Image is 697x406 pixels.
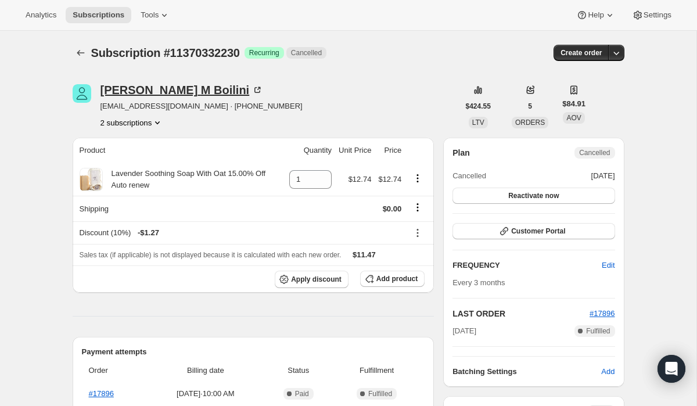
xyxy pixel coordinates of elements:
span: Fulfilled [586,326,610,336]
span: Cancelled [452,170,486,182]
button: Subscriptions [66,7,131,23]
span: Help [588,10,603,20]
button: Analytics [19,7,63,23]
span: Add [601,366,615,378]
button: Subscriptions [73,45,89,61]
button: Create order [554,45,609,61]
span: Subscriptions [73,10,124,20]
button: Reactivate now [452,188,615,204]
th: Order [82,358,147,383]
span: Create order [561,48,602,58]
h2: Payment attempts [82,346,425,358]
button: Add product [360,271,425,287]
button: Shipping actions [408,201,427,214]
span: Margaret M Boilini [73,84,91,103]
h2: FREQUENCY [452,260,602,271]
span: AOV [566,114,581,122]
div: [PERSON_NAME] M Boilini [100,84,264,96]
span: Paid [295,389,309,398]
span: Fulfillment [336,365,418,376]
th: Quantity [286,138,335,163]
span: Edit [602,260,615,271]
th: Shipping [73,196,286,221]
span: Status [268,365,329,376]
span: $0.00 [383,204,402,213]
span: $424.55 [466,102,491,111]
th: Product [73,138,286,163]
span: Every 3 months [452,278,505,287]
span: $84.91 [562,98,585,110]
span: LTV [472,118,484,127]
th: Price [375,138,405,163]
span: Subscription #11370332230 [91,46,240,59]
span: $12.74 [378,175,401,184]
a: #17896 [89,389,114,398]
span: Sales tax (if applicable) is not displayed because it is calculated with each new order. [80,251,342,259]
button: Help [569,7,622,23]
button: Apply discount [275,271,348,288]
th: Unit Price [335,138,375,163]
span: Apply discount [291,275,342,284]
span: Billing date [150,365,261,376]
span: [DATE] [452,325,476,337]
button: $424.55 [459,98,498,114]
img: product img [80,168,103,191]
span: ORDERS [515,118,545,127]
span: Cancelled [291,48,322,58]
span: $11.47 [353,250,376,259]
button: Customer Portal [452,223,615,239]
div: Lavender Soothing Soap With Oat 15.00% Off Auto renew [103,168,283,191]
button: Add [594,362,621,381]
button: #17896 [590,308,615,319]
span: [EMAIL_ADDRESS][DOMAIN_NAME] · [PHONE_NUMBER] [100,100,303,112]
div: Discount (10%) [80,227,402,239]
button: Settings [625,7,678,23]
h2: Plan [452,147,470,159]
span: Reactivate now [508,191,559,200]
a: #17896 [590,309,615,318]
span: Fulfilled [368,389,392,398]
span: Cancelled [579,148,610,157]
span: Settings [644,10,671,20]
span: Analytics [26,10,56,20]
button: Edit [595,256,621,275]
h6: Batching Settings [452,366,601,378]
span: Customer Portal [511,227,565,236]
span: [DATE] · 10:00 AM [150,388,261,400]
button: Product actions [408,172,427,185]
span: [DATE] [591,170,615,182]
button: Tools [134,7,177,23]
button: Product actions [100,117,164,128]
span: 5 [528,102,532,111]
span: - $1.27 [138,227,159,239]
span: Add product [376,274,418,283]
button: 5 [521,98,539,114]
span: Recurring [249,48,279,58]
h2: LAST ORDER [452,308,590,319]
span: $12.74 [348,175,372,184]
span: Tools [141,10,159,20]
div: Open Intercom Messenger [658,355,685,383]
